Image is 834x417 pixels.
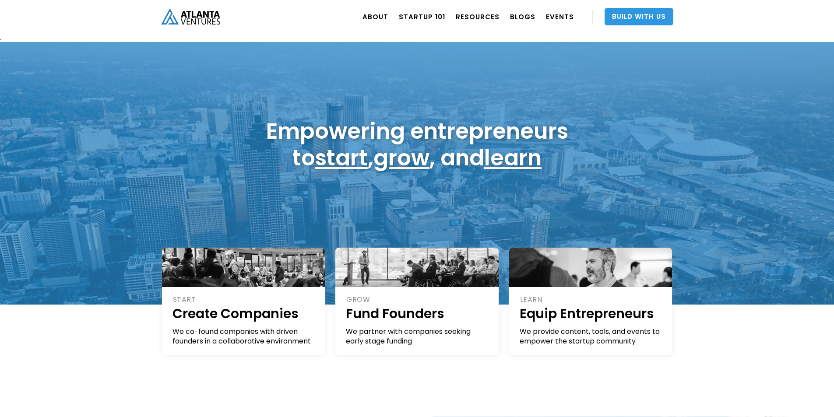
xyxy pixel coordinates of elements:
div: We partner with companies seeking early stage funding [346,327,489,346]
a: Startup 101 [399,4,445,29]
h1: Empowering entrepreneurs to , , and [266,118,568,171]
a: EVENTS [546,4,574,29]
a: LEARNEquip EntrepreneursWe provide content, tools, and events to empower the startup community [509,248,672,355]
div: LEARN [520,295,663,305]
h1: Equip Entrepreneurs [520,305,663,322]
a: ABOUT [362,4,388,29]
a: Build With Us [605,8,673,25]
a: BLOGS [510,4,535,29]
a: start [315,142,368,173]
a: STARTCreate CompaniesWe co-found companies with driven founders in a collaborative environment [162,248,325,355]
a: RESOURCES [456,4,500,29]
div: GROW [346,295,489,305]
div: We co-found companies with driven founders in a collaborative environment [172,327,316,346]
h1: Create Companies [172,305,316,322]
a: GROWFund FoundersWe partner with companies seeking early stage funding [335,248,499,355]
h1: Fund Founders [346,305,489,322]
div: START [173,295,316,305]
div: We provide content, tools, and events to empower the startup community [520,327,663,346]
a: grow [373,142,429,173]
a: learn [484,142,542,173]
